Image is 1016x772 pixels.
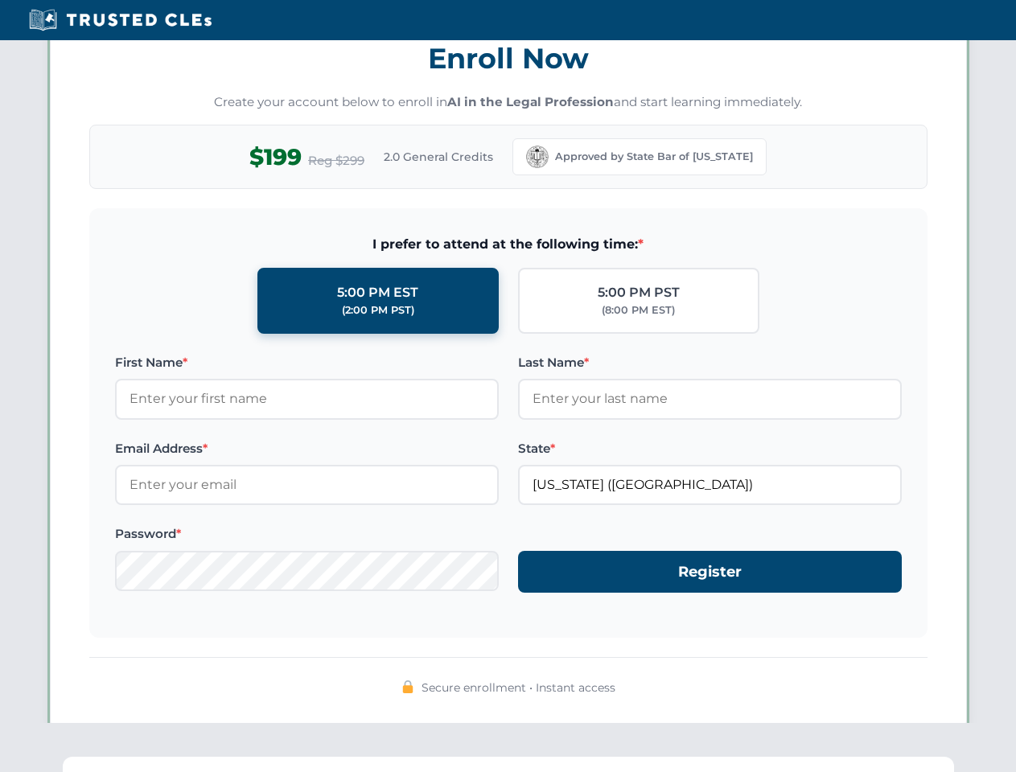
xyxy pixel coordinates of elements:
[555,149,753,165] span: Approved by State Bar of [US_STATE]
[115,379,499,419] input: Enter your first name
[89,33,928,84] h3: Enroll Now
[518,551,902,593] button: Register
[422,679,615,696] span: Secure enrollment • Instant access
[342,302,414,318] div: (2:00 PM PST)
[518,465,902,505] input: California (CA)
[598,282,680,303] div: 5:00 PM PST
[115,524,499,544] label: Password
[384,148,493,166] span: 2.0 General Credits
[115,439,499,458] label: Email Address
[249,139,302,175] span: $199
[24,8,216,32] img: Trusted CLEs
[337,282,418,303] div: 5:00 PM EST
[447,94,614,109] strong: AI in the Legal Profession
[115,353,499,372] label: First Name
[526,146,549,168] img: California Bar
[518,379,902,419] input: Enter your last name
[401,680,414,693] img: 🔒
[518,353,902,372] label: Last Name
[518,439,902,458] label: State
[115,465,499,505] input: Enter your email
[602,302,675,318] div: (8:00 PM EST)
[89,93,928,112] p: Create your account below to enroll in and start learning immediately.
[308,151,364,170] span: Reg $299
[115,234,902,255] span: I prefer to attend at the following time:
